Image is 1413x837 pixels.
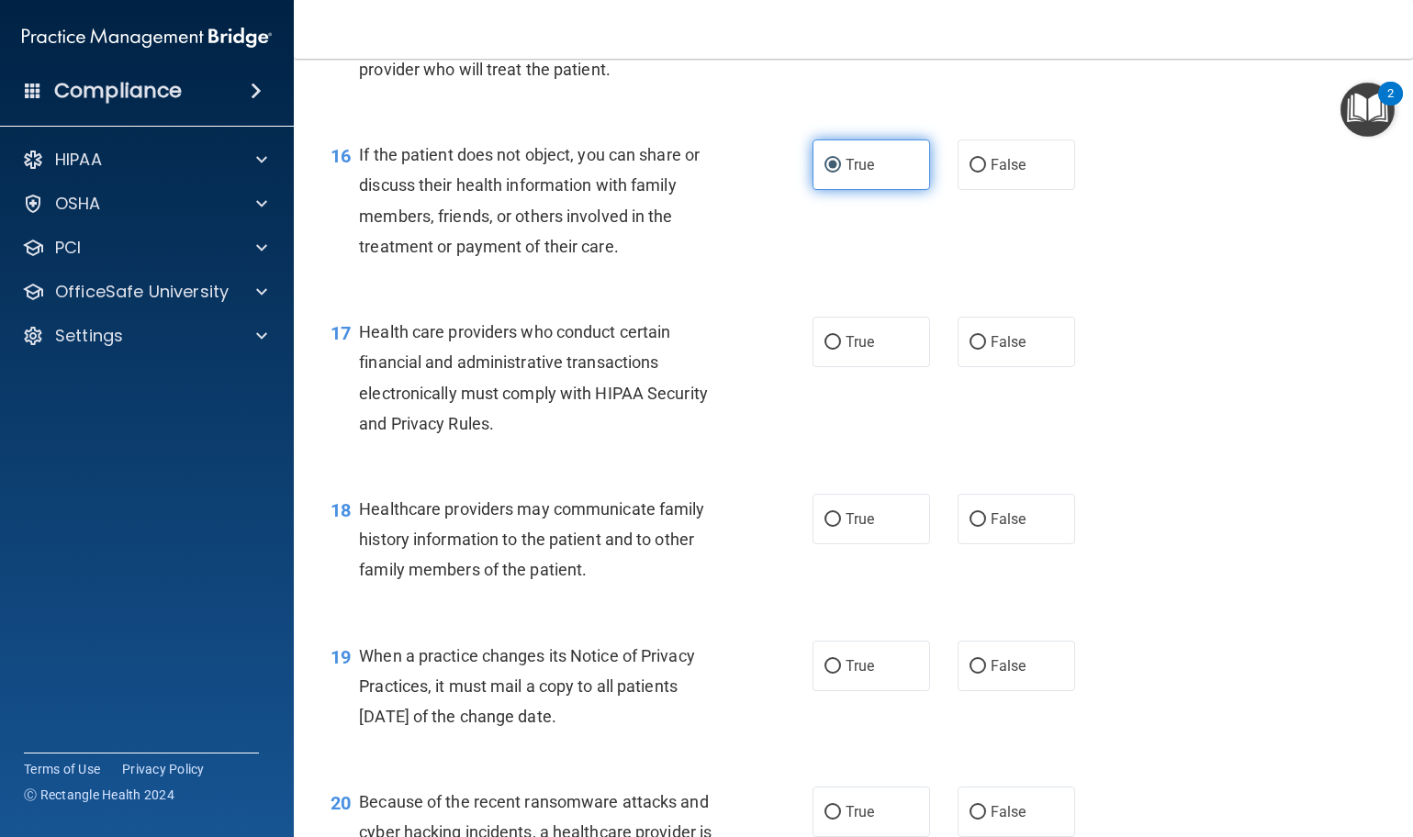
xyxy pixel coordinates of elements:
[24,786,174,804] span: Ⓒ Rectangle Health 2024
[122,760,205,778] a: Privacy Policy
[1387,94,1394,117] div: 2
[824,806,841,820] input: True
[846,803,874,820] span: True
[55,149,102,171] p: HIPAA
[55,325,123,347] p: Settings
[846,510,874,528] span: True
[359,145,700,256] span: If the patient does not object, you can share or discuss their health information with family mem...
[846,657,874,675] span: True
[55,281,229,303] p: OfficeSafe University
[22,281,267,303] a: OfficeSafe University
[55,237,81,259] p: PCI
[331,322,351,344] span: 17
[22,237,267,259] a: PCI
[331,145,351,167] span: 16
[824,159,841,173] input: True
[55,193,101,215] p: OSHA
[824,513,841,527] input: True
[24,760,100,778] a: Terms of Use
[991,657,1026,675] span: False
[22,325,267,347] a: Settings
[970,513,986,527] input: False
[1340,83,1395,137] button: Open Resource Center, 2 new notifications
[991,803,1026,820] span: False
[359,646,695,726] span: When a practice changes its Notice of Privacy Practices, it must mail a copy to all patients [DAT...
[359,322,708,433] span: Health care providers who conduct certain financial and administrative transactions electronicall...
[22,19,272,56] img: PMB logo
[846,333,874,351] span: True
[331,499,351,521] span: 18
[824,660,841,674] input: True
[359,499,704,579] span: Healthcare providers may communicate family history information to the patient and to other famil...
[970,660,986,674] input: False
[846,156,874,173] span: True
[22,193,267,215] a: OSHA
[991,333,1026,351] span: False
[331,646,351,668] span: 19
[824,336,841,350] input: True
[22,149,267,171] a: HIPAA
[970,806,986,820] input: False
[331,792,351,814] span: 20
[991,156,1026,173] span: False
[970,336,986,350] input: False
[54,78,182,104] h4: Compliance
[970,159,986,173] input: False
[991,510,1026,528] span: False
